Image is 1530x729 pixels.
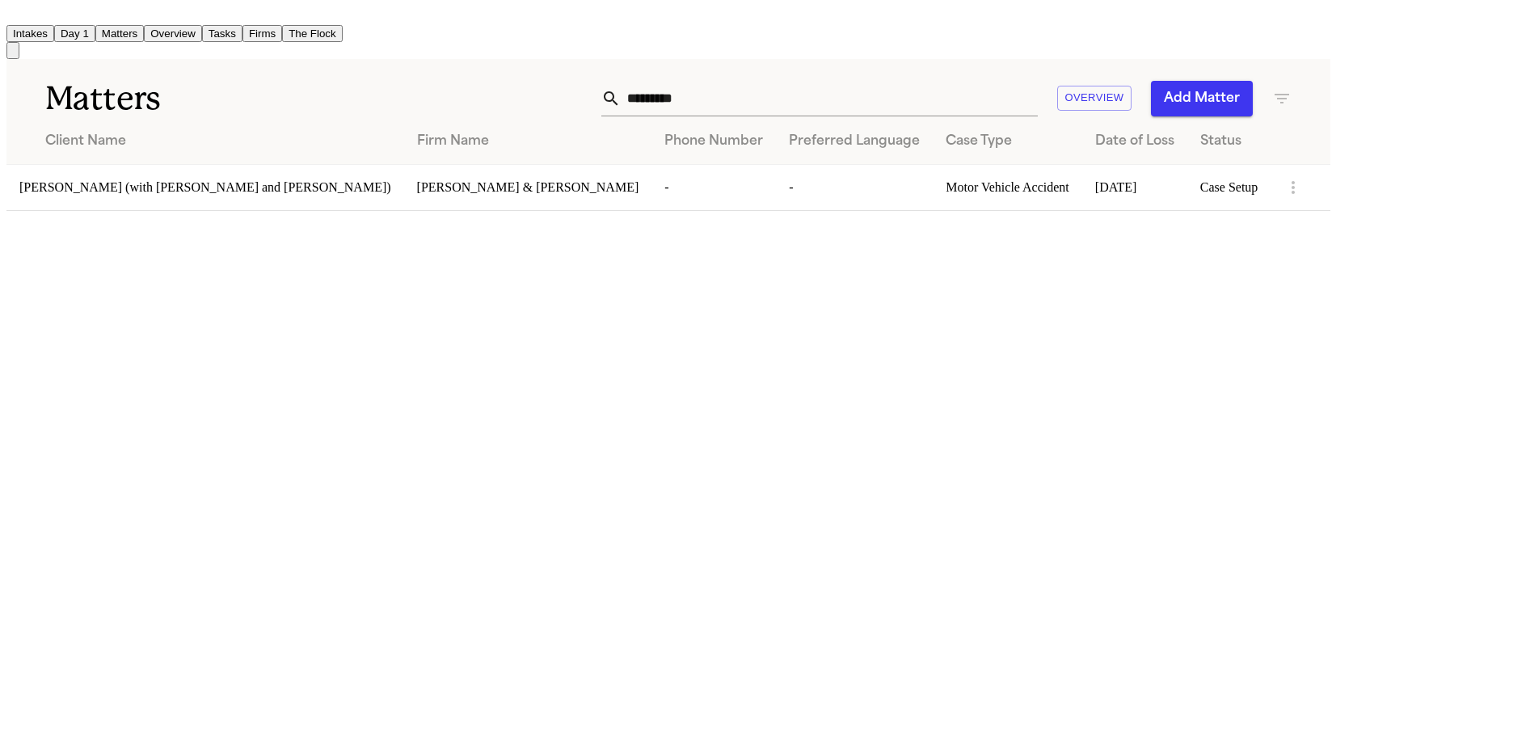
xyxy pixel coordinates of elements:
td: Motor Vehicle Accident [933,164,1082,210]
div: Preferred Language [789,132,920,151]
button: Day 1 [54,25,95,42]
a: Overview [144,26,202,40]
a: Home [6,11,26,24]
button: Add Matter [1151,81,1253,116]
button: Overview [144,25,202,42]
td: [DATE] [1082,164,1187,210]
a: Intakes [6,26,54,40]
button: Intakes [6,25,54,42]
td: - [776,164,933,210]
a: Matters [95,26,144,40]
a: The Flock [282,26,343,40]
a: Tasks [202,26,242,40]
td: - [651,164,776,210]
button: Matters [95,25,144,42]
button: Firms [242,25,282,42]
img: Finch Logo [6,6,26,22]
div: Status [1200,132,1258,151]
div: Client Name [45,132,391,151]
button: The Flock [282,25,343,42]
h1: Matters [45,78,399,119]
td: [PERSON_NAME] & [PERSON_NAME] [404,164,652,210]
a: Day 1 [54,26,95,40]
div: Date of Loss [1095,132,1174,151]
div: Phone Number [664,132,763,151]
span: [PERSON_NAME] (with [PERSON_NAME] and [PERSON_NAME]) [19,180,391,194]
a: Firms [242,26,282,40]
button: Overview [1057,86,1132,111]
button: Tasks [202,25,242,42]
td: Case Setup [1187,164,1271,210]
div: Firm Name [417,132,639,151]
div: Case Type [946,132,1069,151]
